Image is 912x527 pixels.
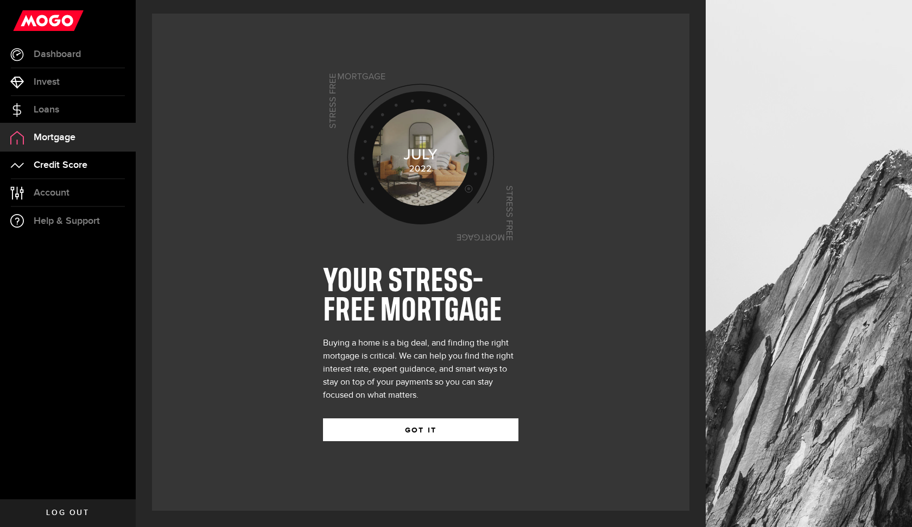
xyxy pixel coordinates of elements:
button: Open LiveChat chat widget [9,4,41,37]
span: Account [34,188,69,198]
div: Buying a home is a big deal, and finding the right mortgage is critical. We can help you find the... [323,337,518,402]
span: Help & Support [34,216,100,226]
span: Credit Score [34,160,87,170]
span: Dashboard [34,49,81,59]
button: GOT IT [323,418,518,441]
span: Mortgage [34,133,75,142]
span: Loans [34,105,59,115]
span: Invest [34,77,60,87]
span: Log out [46,509,89,517]
h1: YOUR STRESS-FREE MORTGAGE [323,267,518,326]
